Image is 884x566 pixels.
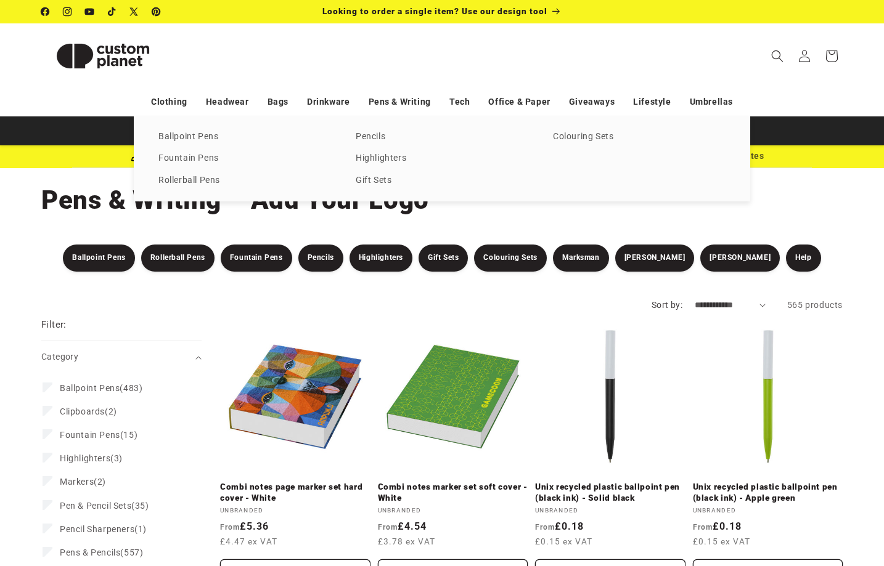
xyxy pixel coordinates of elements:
a: Pens & Writing [369,91,431,113]
span: Looking to order a single item? Use our design tool [322,6,547,16]
a: Highlighters [350,245,412,272]
a: Marksman [553,245,609,272]
a: Highlighters [356,150,528,167]
a: Lifestyle [633,91,671,113]
a: Unix recycled plastic ballpoint pen (black ink) - Solid black [535,482,686,503]
a: Pencils [356,129,528,145]
a: Giveaways [569,91,615,113]
a: Clothing [151,91,187,113]
img: Custom Planet [41,28,165,84]
a: [PERSON_NAME] [615,245,695,272]
span: Clipboards [60,406,105,416]
span: Fountain Pens [60,430,120,440]
label: Sort by: [652,300,682,310]
h2: Filter: [41,318,67,332]
a: Unix recycled plastic ballpoint pen (black ink) - Apple green [693,482,843,503]
span: 565 products [787,300,843,310]
a: Combi notes page marker set hard cover - White [220,482,370,503]
a: Bags [268,91,289,113]
summary: Search [764,42,791,70]
span: (15) [60,429,137,440]
a: Office & Paper [488,91,550,113]
a: Colouring Sets [474,245,546,272]
span: (1) [60,524,147,535]
a: Rollerball Pens [158,172,331,189]
span: Pencil Sharpeners [60,524,134,534]
a: Custom Planet [37,23,170,88]
a: Headwear [206,91,249,113]
span: (557) [60,547,143,558]
nav: Pens & Writing Filters [17,245,867,272]
a: Fountain Pens [158,150,331,167]
a: Drinkware [307,91,350,113]
a: Help [786,245,821,272]
a: Ballpoint Pens [63,245,134,272]
a: Pencils [298,245,343,272]
span: Pens & Pencils [60,548,120,557]
summary: Category (0 selected) [41,341,202,373]
a: [PERSON_NAME] [700,245,780,272]
span: Markers [60,477,94,487]
a: Combi notes marker set soft cover - White [378,482,528,503]
span: Highlighters [60,453,110,463]
span: Category [41,352,78,362]
a: Rollerball Pens [141,245,215,272]
a: Fountain Pens [221,245,292,272]
a: Umbrellas [690,91,733,113]
span: Pen & Pencil Sets [60,501,131,511]
a: Tech [449,91,470,113]
span: (3) [60,453,123,464]
a: Gift Sets [419,245,468,272]
span: (2) [60,406,117,417]
span: (35) [60,500,149,511]
a: Colouring Sets [553,129,726,145]
a: Gift Sets [356,172,528,189]
iframe: Chat Widget [822,507,884,566]
a: Ballpoint Pens [158,129,331,145]
span: (483) [60,382,142,394]
span: Ballpoint Pens [60,383,120,393]
span: (2) [60,476,106,487]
